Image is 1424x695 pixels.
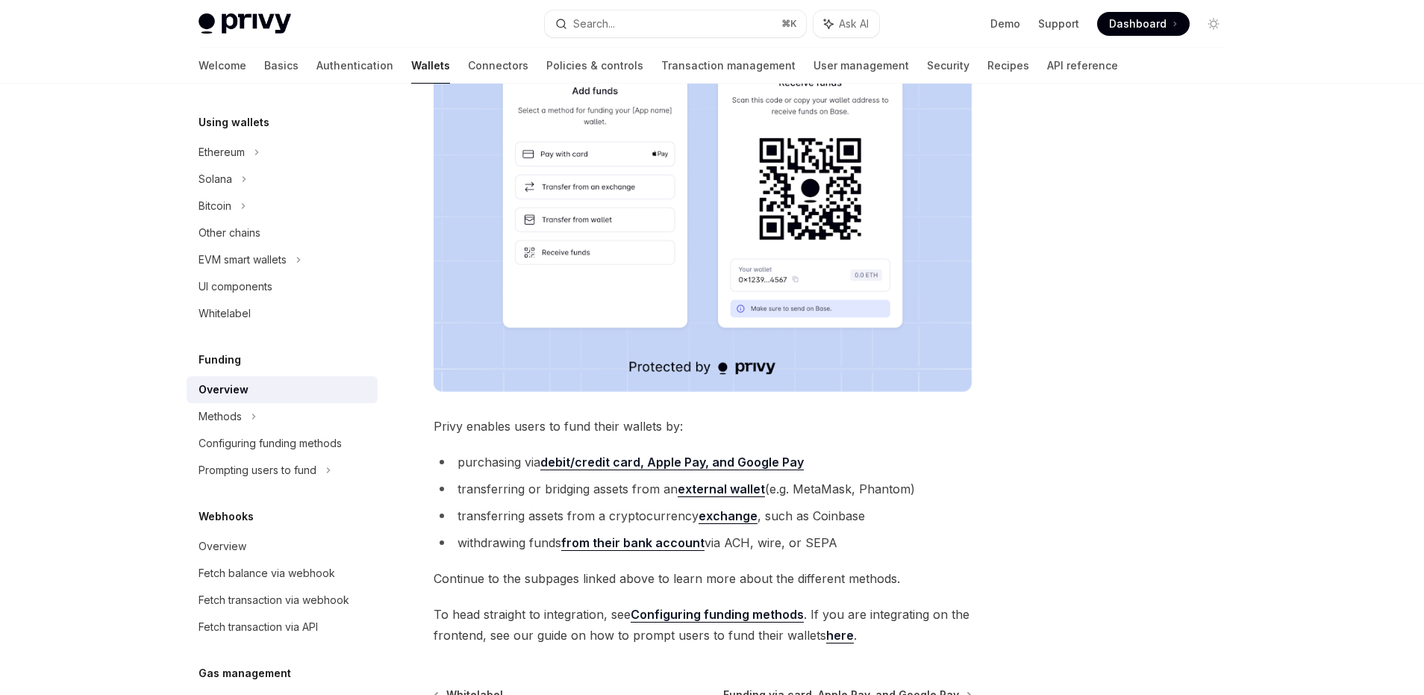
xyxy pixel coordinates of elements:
div: Other chains [199,224,260,242]
button: Toggle dark mode [1202,12,1225,36]
div: UI components [199,278,272,296]
div: Fetch transaction via webhook [199,591,349,609]
a: Security [927,48,969,84]
h5: Gas management [199,664,291,682]
strong: external wallet [678,481,765,496]
a: Overview [187,533,378,560]
strong: exchange [699,508,758,523]
a: Transaction management [661,48,796,84]
span: Ask AI [839,16,869,31]
a: debit/credit card, Apple Pay, and Google Pay [540,455,804,470]
a: Whitelabel [187,300,378,327]
span: ⌘ K [781,18,797,30]
h5: Funding [199,351,241,369]
div: Search... [573,15,615,33]
span: Privy enables users to fund their wallets by: [434,416,972,437]
div: Fetch transaction via API [199,618,318,636]
a: Fetch balance via webhook [187,560,378,587]
a: Configuring funding methods [187,430,378,457]
a: Fetch transaction via webhook [187,587,378,614]
a: exchange [699,508,758,524]
a: API reference [1047,48,1118,84]
div: Prompting users to fund [199,461,316,479]
a: Connectors [468,48,528,84]
div: Whitelabel [199,305,251,322]
div: EVM smart wallets [199,251,287,269]
span: Dashboard [1109,16,1167,31]
a: UI components [187,273,378,300]
a: Other chains [187,219,378,246]
a: Demo [990,16,1020,31]
li: transferring assets from a cryptocurrency , such as Coinbase [434,505,972,526]
a: Fetch transaction via API [187,614,378,641]
button: Search...⌘K [545,10,806,37]
li: purchasing via [434,452,972,473]
div: Solana [199,170,232,188]
div: Bitcoin [199,197,231,215]
a: here [826,628,854,643]
a: Basics [264,48,299,84]
li: withdrawing funds via ACH, wire, or SEPA [434,532,972,553]
a: Support [1038,16,1079,31]
a: Overview [187,376,378,403]
li: transferring or bridging assets from an (e.g. MetaMask, Phantom) [434,479,972,499]
a: Configuring funding methods [631,607,804,623]
h5: Using wallets [199,113,269,131]
img: light logo [199,13,291,34]
strong: debit/credit card, Apple Pay, and Google Pay [540,455,804,470]
a: from their bank account [561,535,705,551]
div: Methods [199,408,242,426]
a: Authentication [316,48,393,84]
a: User management [814,48,909,84]
span: To head straight to integration, see . If you are integrating on the frontend, see our guide on h... [434,604,972,646]
a: Policies & controls [546,48,643,84]
a: Dashboard [1097,12,1190,36]
a: external wallet [678,481,765,497]
a: Welcome [199,48,246,84]
div: Ethereum [199,143,245,161]
button: Ask AI [814,10,879,37]
h5: Webhooks [199,508,254,526]
div: Overview [199,381,249,399]
img: images/Funding.png [434,7,972,392]
div: Fetch balance via webhook [199,564,335,582]
div: Overview [199,537,246,555]
a: Recipes [987,48,1029,84]
a: Wallets [411,48,450,84]
span: Continue to the subpages linked above to learn more about the different methods. [434,568,972,589]
div: Configuring funding methods [199,434,342,452]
